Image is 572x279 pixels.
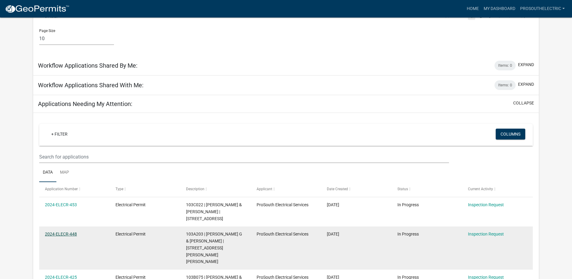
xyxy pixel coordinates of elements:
[45,232,77,236] a: 2024-ELECR-448
[257,202,308,207] span: ProSouth Electrical Services
[180,182,251,197] datatable-header-cell: Description
[56,163,73,182] a: Map
[115,187,123,191] span: Type
[39,182,110,197] datatable-header-cell: Application Number
[397,187,408,191] span: Status
[327,187,348,191] span: Date Created
[115,232,146,236] span: Electrical Permit
[468,232,504,236] a: Inspection Request
[186,187,204,191] span: Description
[397,202,419,207] span: In Progress
[38,62,137,69] h5: Workflow Applications Shared By Me:
[110,182,180,197] datatable-header-cell: Type
[468,187,493,191] span: Current Activity
[392,182,462,197] datatable-header-cell: Status
[251,182,321,197] datatable-header-cell: Applicant
[496,129,525,139] button: Columns
[38,100,132,107] h5: Applications Needing My Attention:
[495,80,516,90] div: Items: 0
[186,202,242,221] span: 103C022 | BURKS GLEN & TINA | 102 Black Hawk Drive
[462,182,533,197] datatable-header-cell: Current Activity
[321,182,392,197] datatable-header-cell: Date Created
[495,61,516,70] div: Items: 0
[186,232,242,264] span: 103A203 | STATON MAKENZIE G & DOUGLAS | 132 SCOTT OAK DR STE A
[257,187,272,191] span: Applicant
[517,13,529,20] a: go to last page
[45,187,78,191] span: Application Number
[39,151,449,163] input: Search for applications
[513,100,534,106] button: collapse
[518,62,534,68] button: expand
[38,82,144,89] h5: Workflow Applications Shared With Me:
[39,163,56,182] a: Data
[464,3,481,14] a: Home
[45,202,77,207] a: 2024-ELECR-453
[397,232,419,236] span: In Progress
[115,202,146,207] span: Electrical Permit
[257,232,308,236] span: ProSouth Electrical Services
[455,13,466,20] a: go to previous page
[46,129,72,139] a: + Filter
[481,3,518,14] a: My Dashboard
[518,81,534,88] button: expand
[327,232,339,236] span: 09/23/2024
[327,202,339,207] span: 09/26/2024
[518,3,567,14] a: Prosouthelectric
[504,13,516,20] a: go to next page
[468,202,504,207] a: Inspection Request
[441,13,453,20] a: go to first page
